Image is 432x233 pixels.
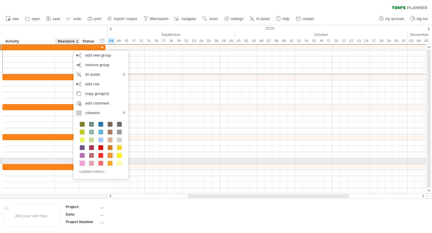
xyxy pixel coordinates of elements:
a: new [4,15,21,23]
a: zoom [201,15,220,23]
a: help [274,15,291,23]
span: print [94,17,101,21]
span: settings [231,17,243,21]
div: custom colors... [76,167,124,175]
div: September 2025 [70,31,235,38]
a: settings [223,15,245,23]
div: Monday, 15 September 2025 [145,38,152,44]
div: Monday, 29 September 2025 [220,38,227,44]
a: filter/search [142,15,170,23]
div: Thursday, 23 October 2025 [355,38,362,44]
div: Wednesday, 17 September 2025 [160,38,167,44]
div: Tuesday, 16 September 2025 [152,38,160,44]
div: Tuesday, 4 November 2025 [415,38,422,44]
div: Friday, 24 October 2025 [362,38,370,44]
div: Tuesday, 21 October 2025 [340,38,347,44]
span: undo [73,17,81,21]
span: my account [385,17,404,21]
div: Friday, 12 September 2025 [137,38,145,44]
span: navigator [181,17,196,21]
a: open [24,15,42,23]
div: Monday, 20 October 2025 [332,38,340,44]
div: Thursday, 11 September 2025 [130,38,137,44]
div: Friday, 19 September 2025 [175,38,182,44]
div: Tuesday, 14 October 2025 [302,38,310,44]
div: Tuesday, 30 September 2025 [227,38,235,44]
span: remove group [85,63,109,67]
div: Wednesday, 15 October 2025 [310,38,317,44]
span: log out [417,17,427,21]
span: open [32,17,40,21]
div: Thursday, 16 October 2025 [317,38,325,44]
div: Tuesday, 23 September 2025 [190,38,197,44]
div: add comment [73,99,128,108]
span: filter/search [150,17,169,21]
div: Wednesday, 5 November 2025 [422,38,430,44]
div: Thursday, 18 September 2025 [167,38,175,44]
span: help [283,17,289,21]
div: Thursday, 2 October 2025 [242,38,250,44]
div: Wednesday, 24 September 2025 [197,38,205,44]
a: print [86,15,103,23]
div: Thursday, 9 October 2025 [280,38,287,44]
a: log out [409,15,429,23]
div: Project: [66,204,99,209]
div: October 2025 [235,31,407,38]
span: zoom [209,17,218,21]
div: Wednesday, 8 October 2025 [272,38,280,44]
div: Wednesday, 10 September 2025 [122,38,130,44]
div: Monday, 6 October 2025 [257,38,265,44]
div: Friday, 31 October 2025 [400,38,407,44]
div: Project Number [66,219,99,224]
div: Monday, 27 October 2025 [370,38,377,44]
a: undo [65,15,83,23]
div: Thursday, 30 October 2025 [392,38,400,44]
a: import / export [106,15,139,23]
a: save [45,15,62,23]
span: contact [302,17,314,21]
a: my account [377,15,406,23]
div: Date: [66,212,99,217]
a: contact [294,15,316,23]
div: Wednesday, 22 October 2025 [347,38,355,44]
div: columns [73,108,128,118]
div: Status [82,38,96,44]
div: Friday, 26 September 2025 [212,38,220,44]
a: navigator [173,15,198,23]
div: Tuesday, 28 October 2025 [377,38,385,44]
div: .... [100,204,150,209]
div: Activity [5,38,52,44]
div: Monday, 8 September 2025 [107,38,115,44]
div: Tuesday, 9 September 2025 [115,38,122,44]
div: Monday, 13 October 2025 [295,38,302,44]
div: .... [100,212,150,217]
div: copy group(s) [73,89,128,99]
div: Friday, 10 October 2025 [287,38,295,44]
div: Add your own logo [3,205,59,227]
span: import / export [114,17,137,21]
div: Friday, 3 October 2025 [250,38,257,44]
div: Wednesday, 1 October 2025 [235,38,242,44]
span: new [12,17,19,21]
div: Friday, 17 October 2025 [325,38,332,44]
div: Thursday, 25 September 2025 [205,38,212,44]
div: AI-assist [73,70,128,79]
span: AI assist [256,17,270,21]
div: Wednesday, 29 October 2025 [385,38,392,44]
span: save [53,17,60,21]
div: add row [73,79,128,89]
div: Monday, 22 September 2025 [182,38,190,44]
a: AI assist [248,15,271,23]
div: add new group [73,51,128,60]
div: Resource [58,38,76,44]
div: Tuesday, 7 October 2025 [265,38,272,44]
div: Monday, 3 November 2025 [407,38,415,44]
div: .... [100,219,150,224]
